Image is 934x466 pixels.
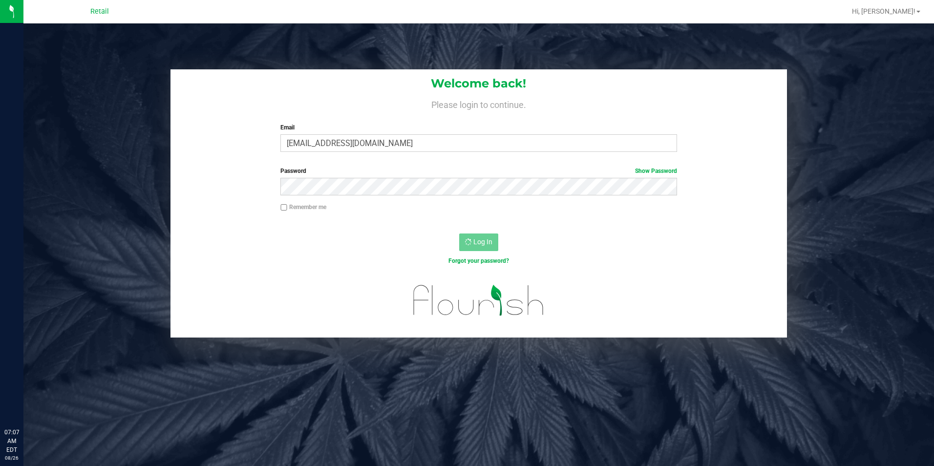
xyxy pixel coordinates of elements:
input: Remember me [280,204,287,211]
label: Remember me [280,203,326,212]
span: Hi, [PERSON_NAME]! [852,7,915,15]
label: Email [280,123,677,132]
button: Log In [459,233,498,251]
a: Show Password [635,168,677,174]
p: 07:07 AM EDT [4,428,19,454]
span: Password [280,168,306,174]
span: Retail [90,7,109,16]
p: 08/26 [4,454,19,462]
h1: Welcome back! [170,77,787,90]
img: flourish_logo.svg [402,275,556,325]
a: Forgot your password? [448,257,509,264]
h4: Please login to continue. [170,98,787,109]
span: Log In [473,238,492,246]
